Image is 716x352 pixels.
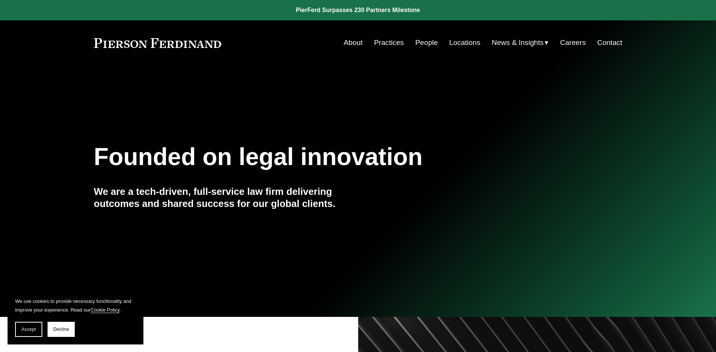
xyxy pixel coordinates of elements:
[344,36,363,50] a: About
[15,297,136,314] p: We use cookies to provide necessary functionality and improve your experience. Read our .
[94,185,358,210] h4: We are a tech-driven, full-service law firm delivering outcomes and shared success for our global...
[22,327,36,332] span: Accept
[449,36,480,50] a: Locations
[94,143,534,171] h1: Founded on legal innovation
[492,36,544,49] span: News & Insights
[8,289,143,344] section: Cookie banner
[560,36,586,50] a: Careers
[53,327,69,332] span: Decline
[48,322,75,337] button: Decline
[91,307,120,313] a: Cookie Policy
[15,322,42,337] button: Accept
[492,36,549,50] a: folder dropdown
[597,36,622,50] a: Contact
[415,36,438,50] a: People
[374,36,404,50] a: Practices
